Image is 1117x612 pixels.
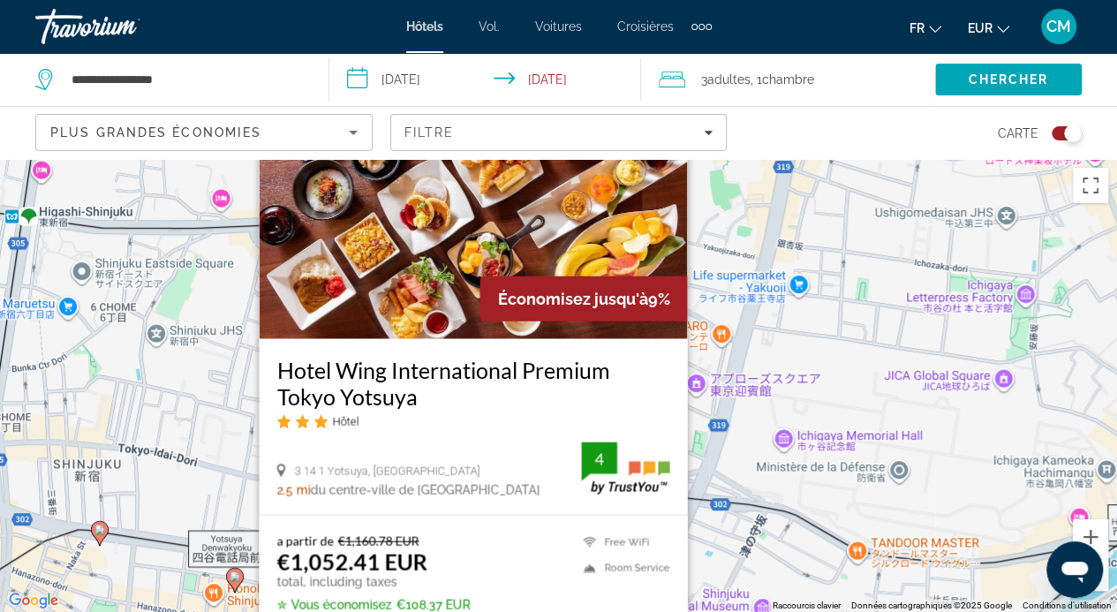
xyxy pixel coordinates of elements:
[773,600,841,612] button: Raccourcis clavier
[1023,601,1112,610] a: Conditions d'utilisation (s'ouvre dans un nouvel onglet)
[909,15,941,41] button: Changer de langue
[276,533,333,548] span: a partir de
[50,122,358,143] mat-select: Sort by
[4,589,63,612] img: Google
[406,19,443,34] a: Hôtels
[762,72,814,87] span: Chambre
[404,125,455,140] span: Filtre
[332,414,358,427] span: Hôtel
[617,19,674,34] a: Croisières
[276,413,669,428] div: 3 star Hotel
[337,533,419,548] del: €1,160.78 EUR
[751,67,814,92] span: , 1
[310,483,540,497] span: du centre-ville de [GEOGRAPHIC_DATA]
[574,559,669,577] li: Room Service
[1073,519,1108,555] button: Zoom avant
[70,66,302,93] input: Search hotel destination
[329,53,641,106] button: Select check in and out date
[276,483,310,497] span: 2.5 mi
[1046,541,1103,598] iframe: Bouton de lancement de la fenêtre de messagerie
[909,21,925,35] font: fr
[701,67,751,92] span: 3
[851,601,1012,610] span: Données cartographiques ©2025 Google
[276,356,669,409] a: Hotel Wing International Premium Tokyo Yotsuya
[1073,168,1108,203] button: Passer en plein écran
[497,289,647,307] span: Économisez jusqu'à
[50,125,261,140] span: Plus grandes économies
[276,598,470,612] p: €108.37 EUR
[479,276,687,321] div: 9%
[390,114,728,151] button: Filters
[968,21,992,35] font: EUR
[535,19,582,34] a: Voitures
[998,121,1038,146] span: Carte
[581,442,669,494] img: TrustYou guest rating badge
[276,598,391,612] span: ✮ Vous économisez
[276,548,426,575] ins: €1,052.41 EUR
[935,64,1082,95] button: Search
[1038,125,1082,141] button: Toggle map
[479,19,500,34] a: Vol.
[691,12,712,41] button: Éléments de navigation supplémentaires
[581,448,616,469] div: 4
[707,72,751,87] span: Adultes
[1036,8,1082,45] button: Menu utilisateur
[968,72,1048,87] span: Chercher
[4,589,63,612] a: Ouvrir cette zone dans Google Maps (dans une nouvelle fenêtre)
[276,575,470,589] p: total, including taxes
[968,15,1009,41] button: Changer de devise
[574,533,669,551] li: Free WiFi
[294,464,479,477] span: 3 14 1 Yotsuya, [GEOGRAPHIC_DATA]
[1046,17,1071,35] font: CM
[35,4,212,49] a: Travorium
[259,56,687,338] img: Hotel Wing International Premium Tokyo Yotsuya
[641,53,935,106] button: Travelers: 3 adults, 0 children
